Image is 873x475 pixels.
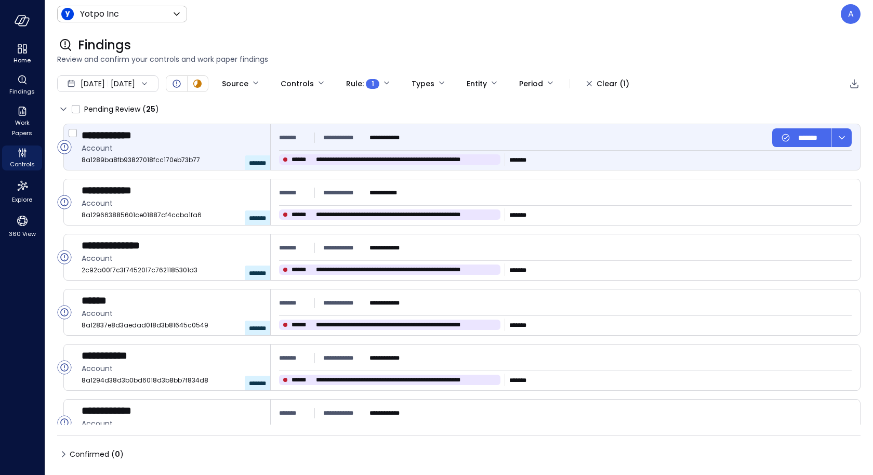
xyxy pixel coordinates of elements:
span: 8a1294d38d3b0bd6018d3b8bb7f834d8 [82,375,262,386]
img: Icon [61,8,74,20]
span: Findings [78,37,131,54]
span: Controls [10,159,35,169]
span: 1 [372,78,374,89]
div: Open [57,305,72,320]
span: Confirmed [70,446,124,463]
p: A [848,8,854,20]
span: Account [82,418,262,429]
div: Open [57,195,72,209]
div: In Progress [191,77,204,90]
div: Work Papers [2,104,42,139]
span: Findings [9,86,35,97]
div: Open [57,140,72,154]
button: dropdown-icon-button [831,128,852,147]
div: 360 View [2,212,42,240]
div: Source [222,75,248,93]
span: Explore [12,194,32,205]
div: Assaf [841,4,861,24]
div: Types [412,75,434,93]
div: Findings [2,73,42,98]
span: [DATE] [81,78,105,89]
div: Export to CSV [848,77,861,90]
div: Open [57,415,72,430]
button: Clear (1) [578,75,638,93]
div: Controls [2,146,42,170]
div: ( ) [111,448,124,460]
div: Home [2,42,42,67]
span: Pending Review [84,101,159,117]
div: ( ) [142,103,159,115]
span: 0 [115,449,120,459]
span: 8a12837e8d3aedad018d3b81645c0549 [82,320,262,331]
div: Open [57,360,72,375]
span: 2c92a00f7c3f7452017c7621185301d3 [82,265,262,275]
div: Period [519,75,543,93]
div: Clear (1) [597,77,629,90]
div: Open [170,77,183,90]
span: Account [82,308,262,319]
span: Home [14,55,31,65]
div: Button group with a nested menu [772,128,852,147]
div: Rule : [346,75,379,93]
div: Open [57,250,72,265]
span: Account [82,363,262,374]
div: Controls [281,75,314,93]
span: Account [82,142,262,154]
span: 360 View [9,229,36,239]
span: Account [82,253,262,264]
span: 25 [146,104,155,114]
span: Review and confirm your controls and work paper findings [57,54,861,65]
span: 8a129663885601ce01887cf4ccba1fa6 [82,210,262,220]
span: Account [82,197,262,209]
div: Explore [2,177,42,206]
div: Entity [467,75,487,93]
span: 8a1289ba8fb93827018fcc170eb73b77 [82,155,262,165]
span: Work Papers [6,117,38,138]
p: Yotpo Inc [80,8,119,20]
